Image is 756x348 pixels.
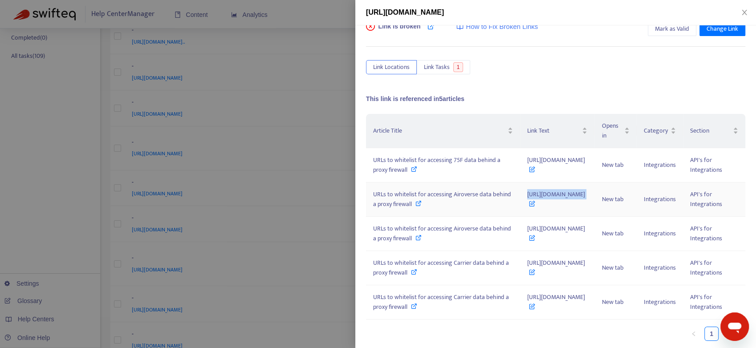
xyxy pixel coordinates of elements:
span: [URL][DOMAIN_NAME] [527,258,585,278]
span: close [741,9,748,16]
span: URLs to whitelist for accessing Airoverse data behind a proxy firewall [373,223,511,243]
span: New tab [602,297,623,307]
button: Link Tasks1 [417,60,470,74]
span: Integrations [644,228,676,239]
span: Link Tasks [424,62,450,72]
th: Link Text [520,114,594,148]
span: API's for Integrations [690,155,722,175]
img: image-link [456,23,463,30]
span: New tab [602,228,623,239]
span: [URL][DOMAIN_NAME] [527,155,585,175]
span: How to Fix Broken Links [466,22,538,32]
li: Next Page [722,327,736,341]
span: Integrations [644,297,676,307]
span: API's for Integrations [690,292,722,312]
span: close-circle [366,22,375,31]
span: [URL][DOMAIN_NAME] [366,8,444,16]
li: 1 [704,327,719,341]
th: Section [683,114,745,148]
span: Change Link [707,24,738,34]
span: API's for Integrations [690,258,722,278]
span: Category [644,126,669,136]
span: Opens in [602,121,622,141]
span: left [691,331,696,336]
span: Link Text [527,126,580,136]
a: How to Fix Broken Links [456,22,538,32]
button: Link Locations [366,60,417,74]
span: [URL][DOMAIN_NAME] [527,292,585,312]
th: Opens in [594,114,636,148]
span: Mark as Valid [655,24,689,34]
span: Link Locations [373,62,410,72]
li: Previous Page [687,327,701,341]
th: Article Title [366,114,520,148]
span: Integrations [644,160,676,170]
span: [URL][DOMAIN_NAME] [527,189,585,209]
button: Mark as Valid [648,22,696,36]
iframe: Button to launch messaging window [720,312,749,341]
span: API's for Integrations [690,223,722,243]
span: 1 [453,62,463,72]
span: Integrations [644,263,676,273]
span: URLs to whitelist for accessing Carrier data behind a proxy firewall [373,258,509,278]
span: [URL][DOMAIN_NAME] [527,223,585,243]
th: Category [637,114,683,148]
span: Section [690,126,731,136]
span: Article Title [373,126,506,136]
span: API's for Integrations [690,189,722,209]
button: Close [738,8,751,17]
span: Link is broken [378,22,421,40]
button: left [687,327,701,341]
span: New tab [602,263,623,273]
span: URLs to whitelist for accessing Airoverse data behind a proxy firewall [373,189,511,209]
span: This link is referenced in 5 articles [366,95,464,102]
span: Integrations [644,194,676,204]
span: New tab [602,194,623,204]
button: right [722,327,736,341]
span: URLs to whitelist for accessing Carrier data behind a proxy firewall [373,292,509,312]
a: 1 [705,327,718,340]
button: Change Link [699,22,745,36]
span: New tab [602,160,623,170]
span: URLs to whitelist for accessing 75F data behind a proxy firewall [373,155,500,175]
